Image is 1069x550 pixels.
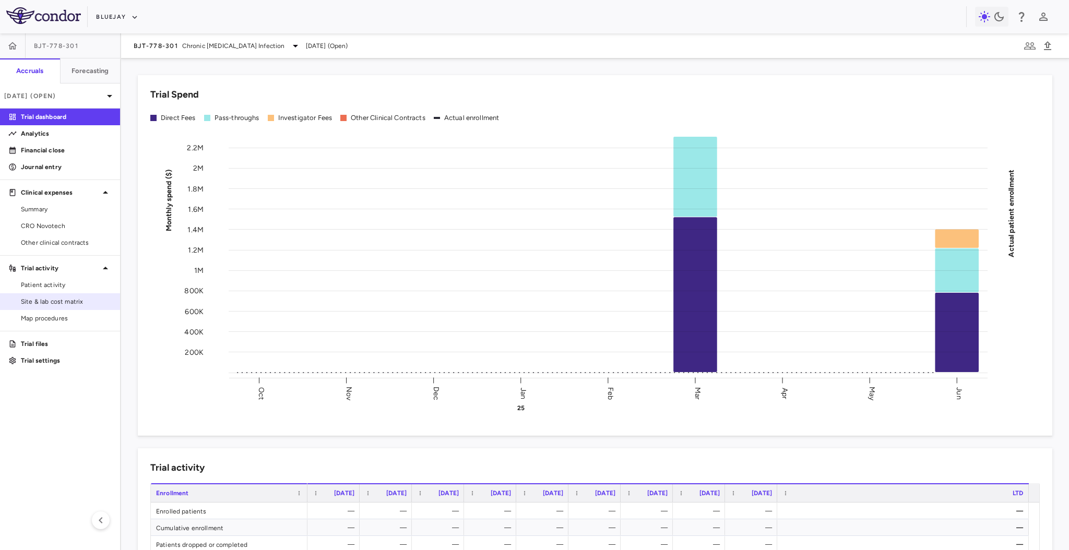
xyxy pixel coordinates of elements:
[34,42,78,50] span: BJT-778-301
[693,387,702,399] text: Mar
[351,113,425,123] div: Other Clinical Contracts
[630,519,668,536] div: —
[21,146,112,155] p: Financial close
[215,113,259,123] div: Pass-throughs
[182,41,285,51] span: Chronic [MEDICAL_DATA] Infection
[787,503,1024,519] div: —
[421,503,459,519] div: —
[606,387,615,399] text: Feb
[369,519,407,536] div: —
[21,356,112,365] p: Trial settings
[630,503,668,519] div: —
[150,88,199,102] h6: Trial Spend
[578,503,615,519] div: —
[21,314,112,323] span: Map procedures
[752,489,772,497] span: [DATE]
[682,519,720,536] div: —
[151,519,307,535] div: Cumulative enrollment
[4,91,103,101] p: [DATE] (Open)
[317,503,354,519] div: —
[473,519,511,536] div: —
[595,489,615,497] span: [DATE]
[21,188,99,197] p: Clinical expenses
[21,112,112,122] p: Trial dashboard
[438,489,459,497] span: [DATE]
[257,387,266,399] text: Oct
[151,503,307,519] div: Enrolled patients
[734,503,772,519] div: —
[306,41,348,51] span: [DATE] (Open)
[156,489,189,497] span: Enrollment
[187,144,204,152] tspan: 2.2M
[21,221,112,231] span: CRO Novotech
[1013,489,1023,497] span: LTD
[21,339,112,349] p: Trial files
[161,113,196,123] div: Direct Fees
[21,238,112,247] span: Other clinical contracts
[444,113,500,123] div: Actual enrollment
[72,66,109,76] h6: Forecasting
[334,489,354,497] span: [DATE]
[134,42,178,50] span: BJT-778-301
[16,66,43,76] h6: Accruals
[21,280,112,290] span: Patient activity
[187,184,204,193] tspan: 1.8M
[734,519,772,536] div: —
[96,9,138,26] button: Bluejay
[21,162,112,172] p: Journal entry
[682,503,720,519] div: —
[519,387,528,399] text: Jan
[345,386,353,400] text: Nov
[21,205,112,214] span: Summary
[184,286,204,295] tspan: 800K
[491,489,511,497] span: [DATE]
[194,266,204,275] tspan: 1M
[526,519,563,536] div: —
[517,404,525,412] text: 25
[526,503,563,519] div: —
[578,519,615,536] div: —
[193,164,204,173] tspan: 2M
[185,348,204,356] tspan: 200K
[21,129,112,138] p: Analytics
[184,327,204,336] tspan: 400K
[543,489,563,497] span: [DATE]
[164,169,173,231] tspan: Monthly spend ($)
[421,519,459,536] div: —
[278,113,332,123] div: Investigator Fees
[6,7,81,24] img: logo-full-SnFGN8VE.png
[188,246,204,255] tspan: 1.2M
[1007,169,1016,257] tspan: Actual patient enrollment
[317,519,354,536] div: —
[787,519,1024,536] div: —
[21,297,112,306] span: Site & lab cost matrix
[868,386,876,400] text: May
[647,489,668,497] span: [DATE]
[188,205,204,213] tspan: 1.6M
[386,489,407,497] span: [DATE]
[699,489,720,497] span: [DATE]
[955,387,964,399] text: Jun
[150,461,205,475] h6: Trial activity
[187,225,204,234] tspan: 1.4M
[369,503,407,519] div: —
[473,503,511,519] div: —
[432,386,441,400] text: Dec
[21,264,99,273] p: Trial activity
[780,387,789,399] text: Apr
[185,307,204,316] tspan: 600K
